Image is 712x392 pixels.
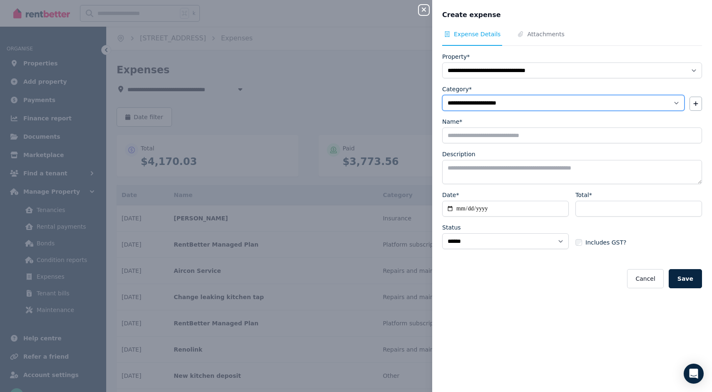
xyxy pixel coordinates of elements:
div: Open Intercom Messenger [684,364,704,384]
button: Cancel [627,269,663,288]
label: Description [442,150,475,158]
input: Includes GST? [575,239,582,246]
button: Save [669,269,702,288]
label: Name* [442,117,462,126]
span: Expense Details [454,30,500,38]
span: Includes GST? [585,238,626,247]
label: Category* [442,85,472,93]
label: Status [442,223,461,232]
label: Property* [442,52,470,61]
label: Total* [575,191,592,199]
span: Create expense [442,10,501,20]
label: Date* [442,191,459,199]
nav: Tabs [442,30,702,46]
span: Attachments [527,30,564,38]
